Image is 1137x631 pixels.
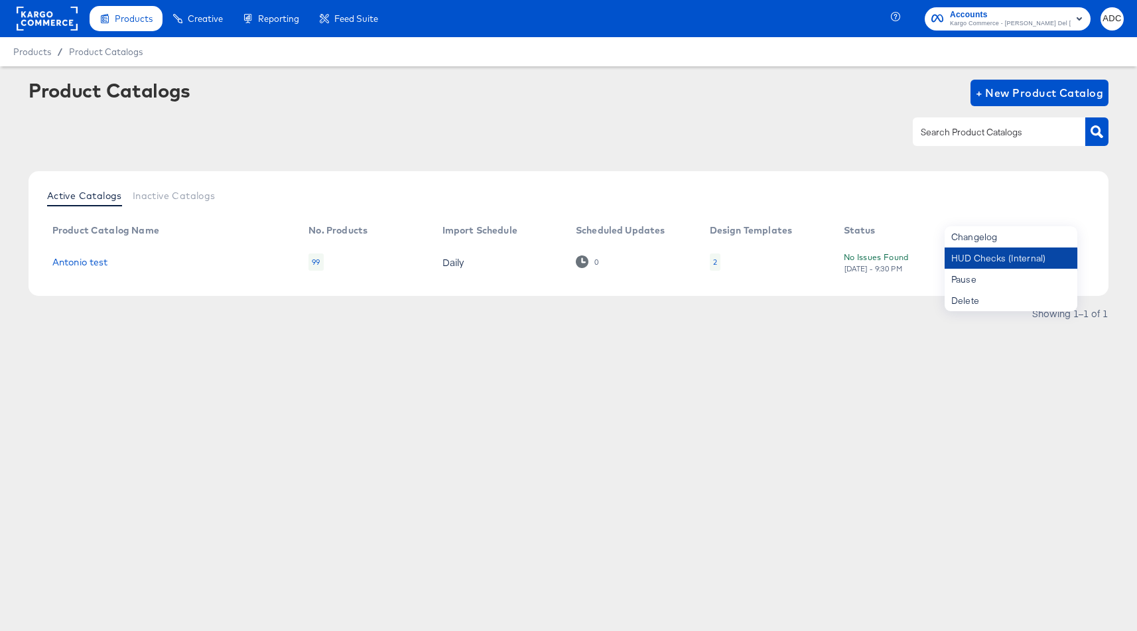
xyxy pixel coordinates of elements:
button: AccountsKargo Commerce - [PERSON_NAME] Del [PERSON_NAME] [925,7,1091,31]
span: ADC [1106,11,1118,27]
div: Showing 1–1 of 1 [1032,309,1108,318]
span: Products [13,46,51,57]
td: Daily [432,242,565,283]
span: Reporting [258,13,299,24]
a: Antonio test [52,257,108,267]
span: Inactive Catalogs [133,190,216,201]
span: / [51,46,69,57]
div: 2 [713,257,717,267]
div: 2 [710,253,720,271]
div: 0 [594,257,599,267]
a: Product Catalogs [69,46,143,57]
input: Search Product Catalogs [918,125,1059,140]
div: Product Catalogs [29,80,190,101]
div: Product Catalog Name [52,225,159,236]
span: Active Catalogs [47,190,122,201]
span: Products [115,13,153,24]
div: Pause [945,269,1077,290]
div: 99 [308,253,323,271]
div: No. Products [308,225,368,236]
div: Changelog [945,226,1077,247]
div: Scheduled Updates [576,225,665,236]
div: Delete [945,290,1077,311]
div: 0 [576,255,599,268]
div: HUD Checks (Internal) [945,247,1077,269]
button: ADC [1101,7,1124,31]
button: + New Product Catalog [970,80,1109,106]
div: Import Schedule [442,225,517,236]
span: + New Product Catalog [976,84,1104,102]
th: More [1043,220,1093,242]
span: Kargo Commerce - [PERSON_NAME] Del [PERSON_NAME] [950,19,1071,29]
span: Feed Suite [334,13,378,24]
span: Accounts [950,8,1071,22]
th: Action [968,220,1043,242]
div: Design Templates [710,225,792,236]
span: Creative [188,13,223,24]
th: Status [833,220,968,242]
